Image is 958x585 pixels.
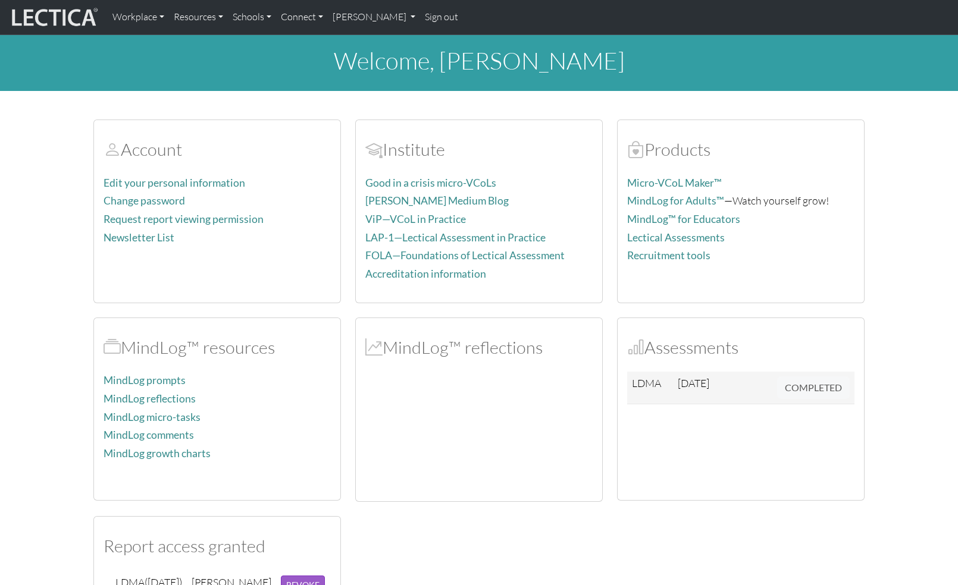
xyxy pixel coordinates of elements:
a: MindLog growth charts [104,447,211,460]
a: Micro-VCoL Maker™ [627,177,722,189]
span: MindLog [365,336,383,358]
span: Account [104,139,121,160]
a: ViP—VCoL in Practice [365,213,466,225]
a: Lectical Assessments [627,231,725,244]
a: MindLog reflections [104,392,196,405]
span: [DATE] [678,376,709,389]
img: lecticalive [9,6,98,29]
p: —Watch yourself grow! [627,192,854,209]
a: Recruitment tools [627,249,710,262]
h2: Assessments [627,337,854,358]
a: Good in a crisis micro-VCoLs [365,177,496,189]
a: Connect [276,5,328,30]
a: MindLog for Adults™ [627,194,724,207]
a: MindLog comments [104,429,194,441]
a: Accreditation information [365,268,486,280]
a: Sign out [420,5,463,30]
a: Schools [228,5,276,30]
h2: MindLog™ reflections [365,337,593,358]
a: LAP-1—Lectical Assessment in Practice [365,231,546,244]
a: Newsletter List [104,231,174,244]
a: Resources [169,5,228,30]
h2: Report access granted [104,536,331,556]
a: MindLog™ for Educators [627,213,740,225]
a: MindLog prompts [104,374,186,386]
span: Products [627,139,644,160]
h2: Account [104,139,331,160]
td: LDMA [627,372,673,404]
a: MindLog micro-tasks [104,411,201,423]
h2: Products [627,139,854,160]
a: Change password [104,194,185,207]
span: Assessments [627,336,644,358]
span: Account [365,139,383,160]
a: Edit your personal information [104,177,245,189]
a: [PERSON_NAME] [328,5,420,30]
a: [PERSON_NAME] Medium Blog [365,194,509,207]
a: FOLA—Foundations of Lectical Assessment [365,249,565,262]
h2: MindLog™ resources [104,337,331,358]
a: Workplace [108,5,169,30]
span: MindLog™ resources [104,336,121,358]
h2: Institute [365,139,593,160]
a: Request report viewing permission [104,213,264,225]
